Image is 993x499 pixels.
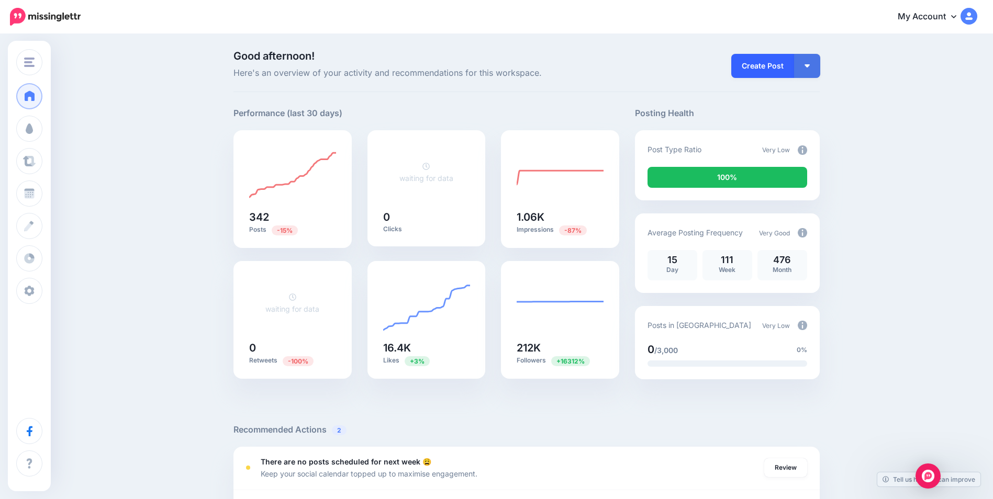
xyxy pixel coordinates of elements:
span: Here's an overview of your activity and recommendations for this workspace. [233,66,619,80]
span: Very Good [759,229,790,237]
h5: 0 [249,343,336,353]
p: Posts in [GEOGRAPHIC_DATA] [648,319,751,331]
img: Missinglettr [10,8,81,26]
p: Clicks [383,225,470,233]
img: info-circle-grey.png [798,321,807,330]
span: /3,000 [654,346,678,355]
a: Tell us how we can improve [877,472,980,486]
img: arrow-down-white.png [805,64,810,67]
p: 111 [708,255,747,265]
span: Good afternoon! [233,50,315,62]
h5: Recommended Actions [233,423,820,436]
span: Week [719,266,735,274]
span: Previous period: 12 [283,356,314,366]
a: My Account [887,4,977,30]
p: 476 [763,255,802,265]
p: 15 [653,255,692,265]
div: 100% of your posts in the last 30 days were manually created (i.e. were not from Drip Campaigns o... [648,167,807,188]
h5: 342 [249,212,336,222]
h5: 16.4K [383,343,470,353]
h5: 212K [517,343,604,353]
h5: 0 [383,212,470,222]
p: Retweets [249,356,336,366]
div: Open Intercom Messenger [916,463,941,489]
a: Review [764,458,807,477]
p: Average Posting Frequency [648,226,743,239]
p: Posts [249,225,336,235]
span: Day [666,266,678,274]
img: info-circle-grey.png [798,228,807,237]
span: Previous period: 7.91K [559,225,587,235]
b: There are no posts scheduled for next week 😩 [261,457,431,466]
p: Followers [517,356,604,366]
p: Keep your social calendar topped up to maximise engagement. [261,468,477,480]
h5: 1.06K [517,212,604,222]
span: 0% [797,345,807,355]
a: waiting for data [265,292,319,313]
span: Previous period: 404 [272,225,298,235]
p: Likes [383,356,470,366]
div: <div class='status-dot small red margin-right'></div>Error [246,466,250,470]
span: Previous period: 1.29K [551,356,590,366]
img: info-circle-grey.png [798,145,807,155]
h5: Posting Health [635,107,820,120]
span: Very Low [762,322,790,330]
span: Very Low [762,146,790,154]
span: Previous period: 15.9K [405,356,430,366]
span: 0 [648,343,654,356]
span: Month [773,266,791,274]
span: 2 [332,425,347,435]
p: Impressions [517,225,604,235]
a: waiting for data [399,162,453,183]
p: Post Type Ratio [648,143,701,155]
h5: Performance (last 30 days) [233,107,342,120]
img: menu.png [24,58,35,67]
a: Create Post [731,54,794,78]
